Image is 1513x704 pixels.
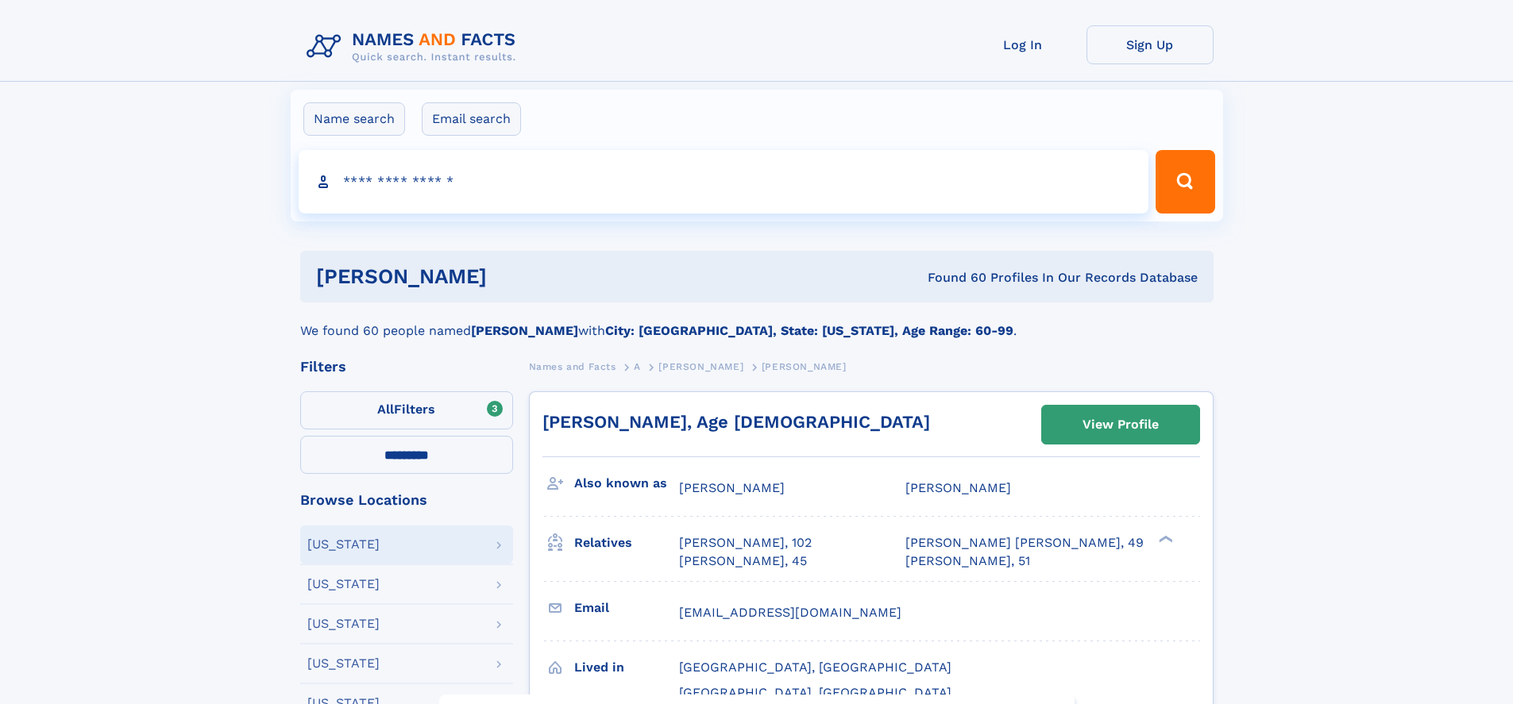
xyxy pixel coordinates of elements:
a: Log In [959,25,1087,64]
a: Sign Up [1087,25,1214,64]
a: [PERSON_NAME] [PERSON_NAME], 49 [905,534,1144,552]
span: [GEOGRAPHIC_DATA], [GEOGRAPHIC_DATA] [679,660,951,675]
div: Found 60 Profiles In Our Records Database [707,269,1198,287]
div: View Profile [1083,406,1159,443]
span: [PERSON_NAME] [658,361,743,372]
a: A [634,356,641,376]
input: search input [299,150,1149,214]
div: ❯ [1155,534,1174,544]
b: [PERSON_NAME] [471,323,578,338]
a: View Profile [1042,406,1199,444]
span: [GEOGRAPHIC_DATA], [GEOGRAPHIC_DATA] [679,685,951,700]
h3: Email [574,594,679,621]
h1: [PERSON_NAME] [316,267,708,287]
label: Filters [300,391,513,429]
a: [PERSON_NAME], 102 [679,534,812,552]
span: All [377,402,394,417]
label: Email search [422,102,521,136]
div: Browse Locations [300,493,513,507]
div: [US_STATE] [307,538,380,551]
span: [PERSON_NAME] [762,361,847,372]
h3: Relatives [574,529,679,556]
div: [US_STATE] [307,657,380,670]
label: Name search [303,102,405,136]
a: Names and Facts [529,356,616,376]
div: [US_STATE] [307,578,380,591]
div: Filters [300,360,513,374]
button: Search Button [1156,150,1214,214]
span: [EMAIL_ADDRESS][DOMAIN_NAME] [679,605,901,620]
span: A [634,361,641,372]
div: We found 60 people named with . [300,302,1214,340]
div: [US_STATE] [307,617,380,630]
a: [PERSON_NAME], 51 [905,552,1030,570]
h3: Lived in [574,654,679,681]
span: [PERSON_NAME] [905,480,1011,495]
a: [PERSON_NAME], Age [DEMOGRAPHIC_DATA] [542,412,930,432]
h3: Also known as [574,470,679,497]
img: Logo Names and Facts [300,25,529,68]
a: [PERSON_NAME] [658,356,743,376]
span: [PERSON_NAME] [679,480,785,495]
a: [PERSON_NAME], 45 [679,552,807,570]
b: City: [GEOGRAPHIC_DATA], State: [US_STATE], Age Range: 60-99 [605,323,1013,338]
